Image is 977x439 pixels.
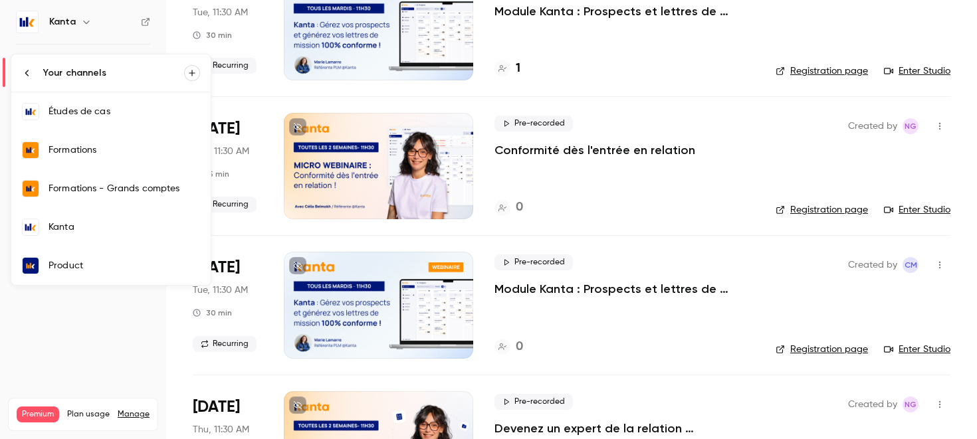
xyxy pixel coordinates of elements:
div: Études de cas [49,105,200,118]
img: Formations [23,142,39,158]
img: Études de cas [23,104,39,120]
div: Formations - Grands comptes [49,182,200,195]
div: Your channels [43,66,184,80]
img: Product [23,258,39,274]
div: Formations [49,143,200,157]
div: Kanta [49,220,200,234]
img: Kanta [23,219,39,235]
div: Product [49,259,200,272]
img: Formations - Grands comptes [23,181,39,197]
